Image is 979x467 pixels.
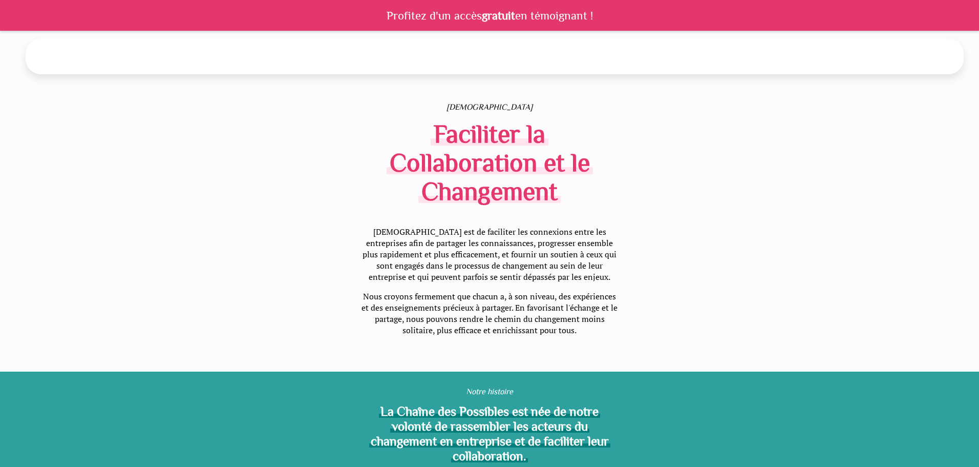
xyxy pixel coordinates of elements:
p: Profitez d'un accès en témoignant ! [387,9,593,22]
b: gratuit [482,9,515,22]
i: [DEMOGRAPHIC_DATA] [446,103,533,112]
h3: La Chaîne des Possibles est née de notre volonté de rassembler les acteurs du changement en entre... [367,404,612,463]
p: [DEMOGRAPHIC_DATA] est de faciliter les connexions entre les entreprises afin de partager les con... [361,226,618,282]
h1: Faciliter la Collaboration et le Changement [383,119,597,206]
p: Nous croyons fermement que chacun a, à son niveau, des expériences et des enseignements précieux ... [361,291,618,336]
i: Notre histoire [466,387,513,396]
